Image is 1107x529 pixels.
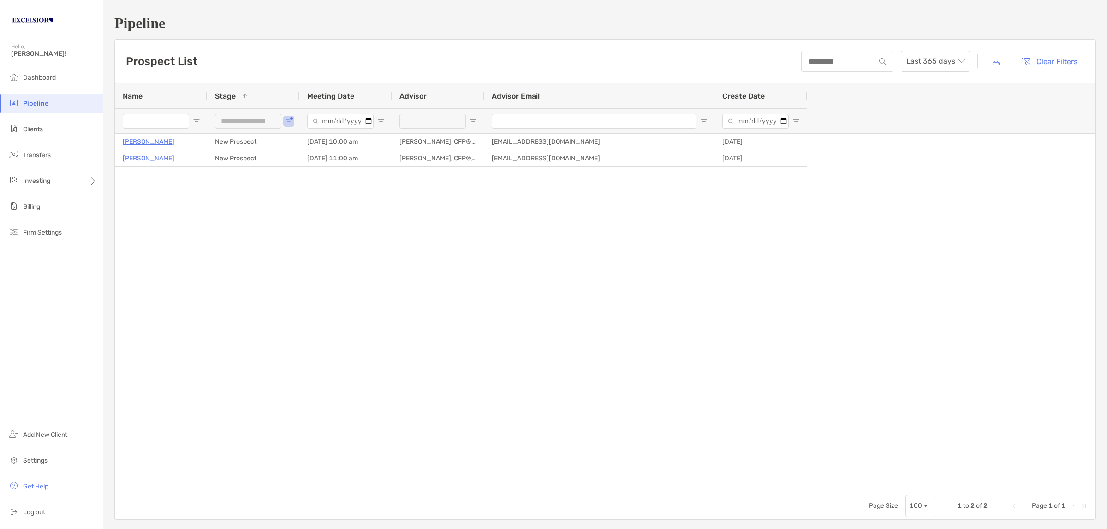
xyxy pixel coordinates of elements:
[1021,502,1028,510] div: Previous Page
[1032,502,1047,510] span: Page
[8,480,19,491] img: get-help icon
[23,151,51,159] span: Transfers
[722,92,765,100] span: Create Date
[963,502,969,510] span: to
[1061,502,1065,510] span: 1
[8,200,19,212] img: billing icon
[492,92,540,100] span: Advisor Email
[399,92,427,100] span: Advisor
[392,150,484,166] div: [PERSON_NAME], CFP®, CFA®, EA
[905,495,935,517] div: Page Size
[1014,51,1084,71] button: Clear Filters
[910,502,922,510] div: 100
[208,134,300,150] div: New Prospect
[123,92,143,100] span: Name
[23,508,45,516] span: Log out
[123,136,174,147] a: [PERSON_NAME]
[8,123,19,134] img: clients icon
[300,150,392,166] div: [DATE] 11:00 am
[484,150,715,166] div: [EMAIL_ADDRESS][DOMAIN_NAME]
[23,229,62,236] span: Firm Settings
[285,118,292,125] button: Open Filter Menu
[1069,502,1077,510] div: Next Page
[8,175,19,186] img: investing icon
[23,482,48,490] span: Get Help
[722,114,789,129] input: Create Date Filter Input
[8,97,19,108] img: pipeline icon
[23,431,67,439] span: Add New Client
[11,4,54,37] img: Zoe Logo
[307,114,374,129] input: Meeting Date Filter Input
[8,149,19,160] img: transfers icon
[1054,502,1060,510] span: of
[700,118,708,125] button: Open Filter Menu
[1080,502,1088,510] div: Last Page
[123,153,174,164] a: [PERSON_NAME]
[126,55,197,68] h3: Prospect List
[193,118,200,125] button: Open Filter Menu
[8,226,19,237] img: firm-settings icon
[715,150,807,166] div: [DATE]
[23,457,48,464] span: Settings
[715,134,807,150] div: [DATE]
[23,203,40,211] span: Billing
[23,100,48,107] span: Pipeline
[958,502,962,510] span: 1
[484,134,715,150] div: [EMAIL_ADDRESS][DOMAIN_NAME]
[8,429,19,440] img: add_new_client icon
[983,502,988,510] span: 2
[23,74,56,82] span: Dashboard
[8,454,19,465] img: settings icon
[392,134,484,150] div: [PERSON_NAME], CFP®, CFA®, EA
[307,92,354,100] span: Meeting Date
[879,58,886,65] img: input icon
[492,114,696,129] input: Advisor Email Filter Input
[1048,502,1053,510] span: 1
[23,177,50,185] span: Investing
[869,502,900,510] div: Page Size:
[123,114,189,129] input: Name Filter Input
[8,506,19,517] img: logout icon
[114,15,1096,32] h1: Pipeline
[215,92,236,100] span: Stage
[8,71,19,82] img: dashboard icon
[11,50,97,58] span: [PERSON_NAME]!
[906,51,964,71] span: Last 365 days
[792,118,800,125] button: Open Filter Menu
[970,502,975,510] span: 2
[300,134,392,150] div: [DATE] 10:00 am
[208,150,300,166] div: New Prospect
[976,502,982,510] span: of
[470,118,477,125] button: Open Filter Menu
[1010,502,1017,510] div: First Page
[377,118,385,125] button: Open Filter Menu
[23,125,43,133] span: Clients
